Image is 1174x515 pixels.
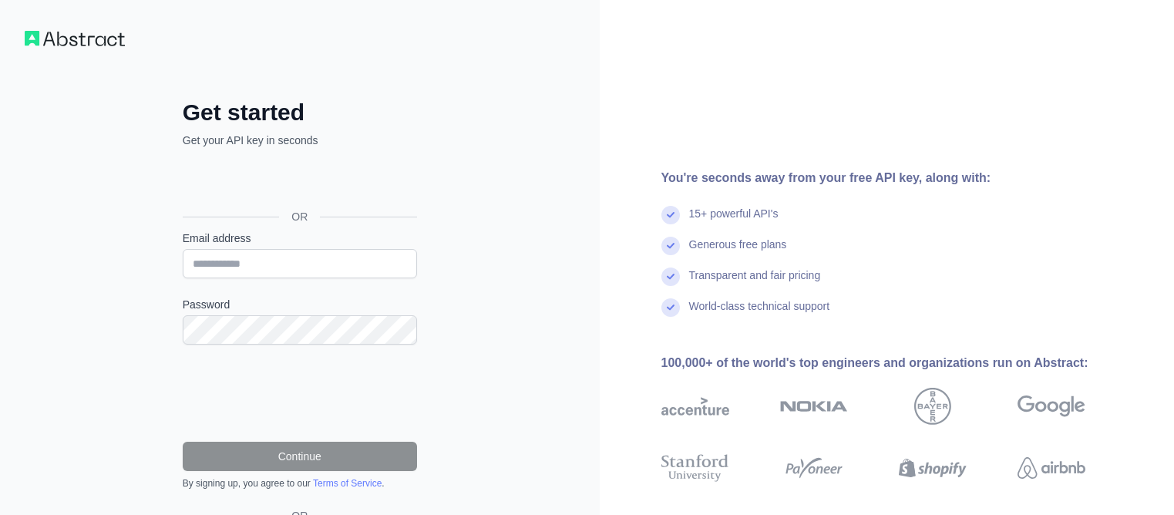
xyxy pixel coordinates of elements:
[689,268,821,298] div: Transparent and fair pricing
[661,388,729,425] img: accenture
[183,133,417,148] p: Get your API key in seconds
[689,237,787,268] div: Generous free plans
[183,477,417,490] div: By signing up, you agree to our .
[183,363,417,423] iframe: reCAPTCHA
[780,451,848,485] img: payoneer
[661,354,1135,372] div: 100,000+ of the world's top engineers and organizations run on Abstract:
[25,31,125,46] img: Workflow
[661,169,1135,187] div: You're seconds away from your free API key, along with:
[661,237,680,255] img: check mark
[313,478,382,489] a: Terms of Service
[899,451,967,485] img: shopify
[661,206,680,224] img: check mark
[1018,388,1085,425] img: google
[1018,451,1085,485] img: airbnb
[689,206,779,237] div: 15+ powerful API's
[914,388,951,425] img: bayer
[175,165,422,199] iframe: Sign in with Google Button
[661,268,680,286] img: check mark
[183,99,417,126] h2: Get started
[183,297,417,312] label: Password
[689,298,830,329] div: World-class technical support
[183,442,417,471] button: Continue
[661,298,680,317] img: check mark
[279,209,320,224] span: OR
[661,451,729,485] img: stanford university
[780,388,848,425] img: nokia
[183,231,417,246] label: Email address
